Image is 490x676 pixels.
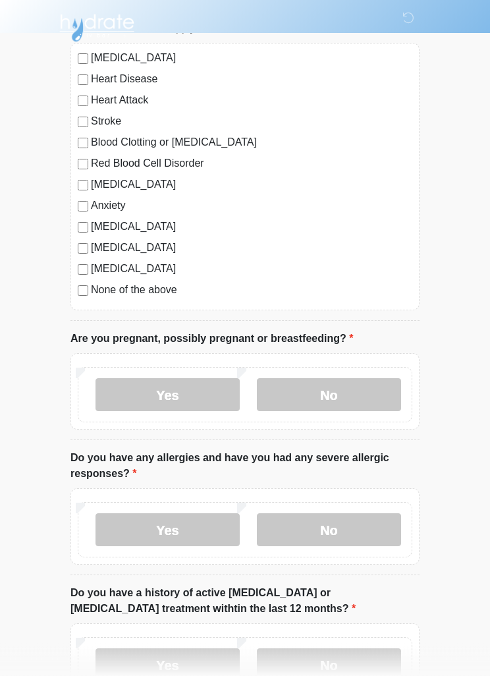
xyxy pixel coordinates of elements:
[70,586,420,617] label: Do you have a history of active [MEDICAL_DATA] or [MEDICAL_DATA] treatment withtin the last 12 mo...
[78,286,88,296] input: None of the above
[91,156,412,172] label: Red Blood Cell Disorder
[78,75,88,86] input: Heart Disease
[78,54,88,65] input: [MEDICAL_DATA]
[78,159,88,170] input: Red Blood Cell Disorder
[91,198,412,214] label: Anxiety
[91,283,412,298] label: None of the above
[78,96,88,107] input: Heart Attack
[78,117,88,128] input: Stroke
[91,114,412,130] label: Stroke
[70,331,353,347] label: Are you pregnant, possibly pregnant or breastfeeding?
[70,451,420,482] label: Do you have any allergies and have you had any severe allergic responses?
[91,262,412,277] label: [MEDICAL_DATA]
[91,93,412,109] label: Heart Attack
[78,265,88,275] input: [MEDICAL_DATA]
[91,135,412,151] label: Blood Clotting or [MEDICAL_DATA]
[95,379,240,412] label: Yes
[57,10,136,43] img: Hydrate IV Bar - Chandler Logo
[78,223,88,233] input: [MEDICAL_DATA]
[78,181,88,191] input: [MEDICAL_DATA]
[78,244,88,254] input: [MEDICAL_DATA]
[257,379,401,412] label: No
[91,51,412,67] label: [MEDICAL_DATA]
[257,514,401,547] label: No
[91,219,412,235] label: [MEDICAL_DATA]
[95,514,240,547] label: Yes
[91,72,412,88] label: Heart Disease
[91,240,412,256] label: [MEDICAL_DATA]
[78,138,88,149] input: Blood Clotting or [MEDICAL_DATA]
[78,202,88,212] input: Anxiety
[91,177,412,193] label: [MEDICAL_DATA]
